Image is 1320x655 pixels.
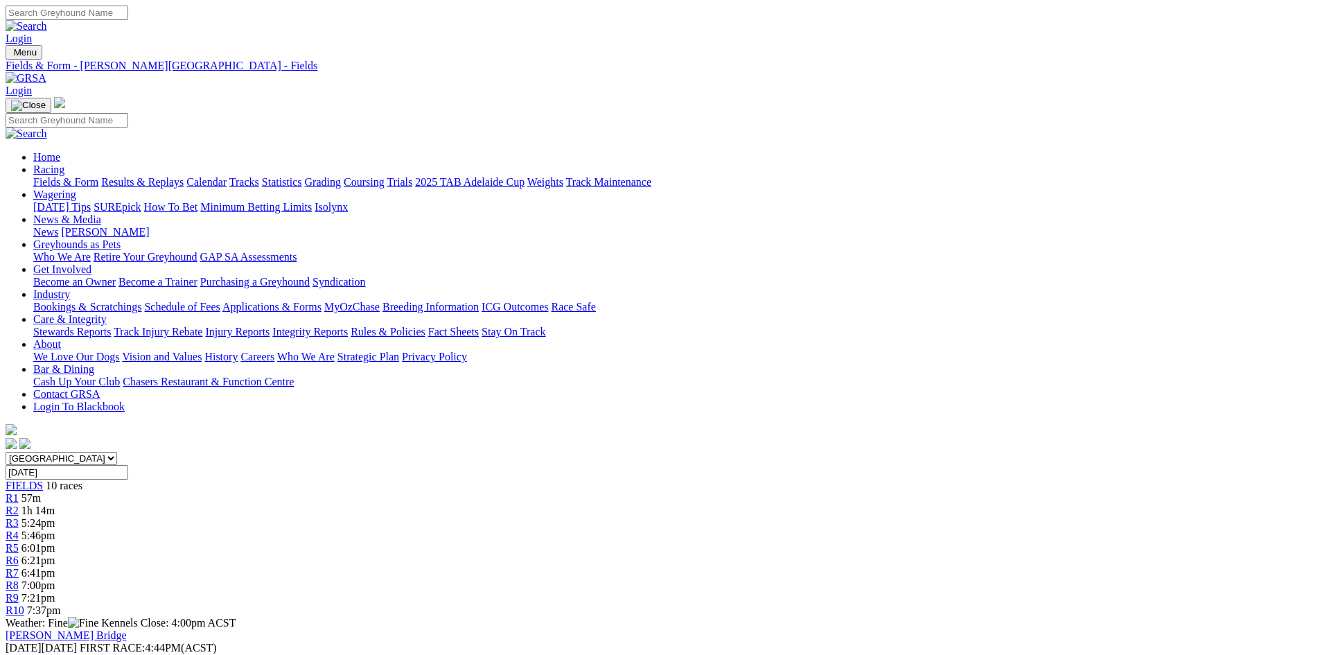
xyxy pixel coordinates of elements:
[11,100,46,111] img: Close
[204,351,238,363] a: History
[6,554,19,566] a: R6
[6,85,32,96] a: Login
[101,617,236,629] span: Kennels Close: 4:00pm ACST
[33,363,94,375] a: Bar & Dining
[6,517,19,529] span: R3
[54,97,65,108] img: logo-grsa-white.png
[527,176,563,188] a: Weights
[566,176,651,188] a: Track Maintenance
[6,592,19,604] a: R9
[21,554,55,566] span: 6:21pm
[205,326,270,338] a: Injury Reports
[33,151,60,163] a: Home
[315,201,348,213] a: Isolynx
[6,604,24,616] a: R10
[33,251,1314,263] div: Greyhounds as Pets
[351,326,425,338] a: Rules & Policies
[6,424,17,435] img: logo-grsa-white.png
[6,617,101,629] span: Weather: Fine
[6,480,43,491] a: FIELDS
[482,301,548,313] a: ICG Outcomes
[551,301,595,313] a: Race Safe
[21,542,55,554] span: 6:01pm
[33,263,91,275] a: Get Involved
[200,276,310,288] a: Purchasing a Greyhound
[61,226,149,238] a: [PERSON_NAME]
[33,301,1314,313] div: Industry
[68,617,98,629] img: Fine
[262,176,302,188] a: Statistics
[6,438,17,449] img: facebook.svg
[21,492,41,504] span: 57m
[272,326,348,338] a: Integrity Reports
[482,326,545,338] a: Stay On Track
[6,642,42,654] span: [DATE]
[114,326,202,338] a: Track Injury Rebate
[27,604,61,616] span: 7:37pm
[6,113,128,128] input: Search
[6,60,1314,72] a: Fields & Form - [PERSON_NAME][GEOGRAPHIC_DATA] - Fields
[6,642,77,654] span: [DATE]
[33,376,120,387] a: Cash Up Your Club
[6,629,127,641] a: [PERSON_NAME] Bridge
[101,176,184,188] a: Results & Replays
[33,276,1314,288] div: Get Involved
[118,276,197,288] a: Become a Trainer
[33,226,58,238] a: News
[21,517,55,529] span: 5:24pm
[33,251,91,263] a: Who We Are
[33,326,1314,338] div: Care & Integrity
[6,465,128,480] input: Select date
[324,301,380,313] a: MyOzChase
[415,176,525,188] a: 2025 TAB Adelaide Cup
[19,438,30,449] img: twitter.svg
[6,6,128,20] input: Search
[122,351,202,363] a: Vision and Values
[6,505,19,516] a: R2
[337,351,399,363] a: Strategic Plan
[14,47,37,58] span: Menu
[6,72,46,85] img: GRSA
[46,480,82,491] span: 10 races
[21,505,55,516] span: 1h 14m
[6,128,47,140] img: Search
[33,388,100,400] a: Contact GRSA
[33,301,141,313] a: Bookings & Scratchings
[94,201,141,213] a: SUREpick
[33,351,1314,363] div: About
[6,98,51,113] button: Toggle navigation
[21,592,55,604] span: 7:21pm
[21,567,55,579] span: 6:41pm
[123,376,294,387] a: Chasers Restaurant & Function Centre
[33,238,121,250] a: Greyhounds as Pets
[33,213,101,225] a: News & Media
[33,176,98,188] a: Fields & Form
[33,176,1314,189] div: Racing
[200,251,297,263] a: GAP SA Assessments
[6,45,42,60] button: Toggle navigation
[6,33,32,44] a: Login
[6,530,19,541] span: R4
[33,351,119,363] a: We Love Our Dogs
[6,567,19,579] a: R7
[313,276,365,288] a: Syndication
[33,189,76,200] a: Wagering
[33,288,70,300] a: Industry
[144,301,220,313] a: Schedule of Fees
[33,338,61,350] a: About
[6,542,19,554] a: R5
[305,176,341,188] a: Grading
[33,313,107,325] a: Care & Integrity
[33,401,125,412] a: Login To Blackbook
[6,492,19,504] a: R1
[229,176,259,188] a: Tracks
[6,579,19,591] a: R8
[21,530,55,541] span: 5:46pm
[33,276,116,288] a: Become an Owner
[6,20,47,33] img: Search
